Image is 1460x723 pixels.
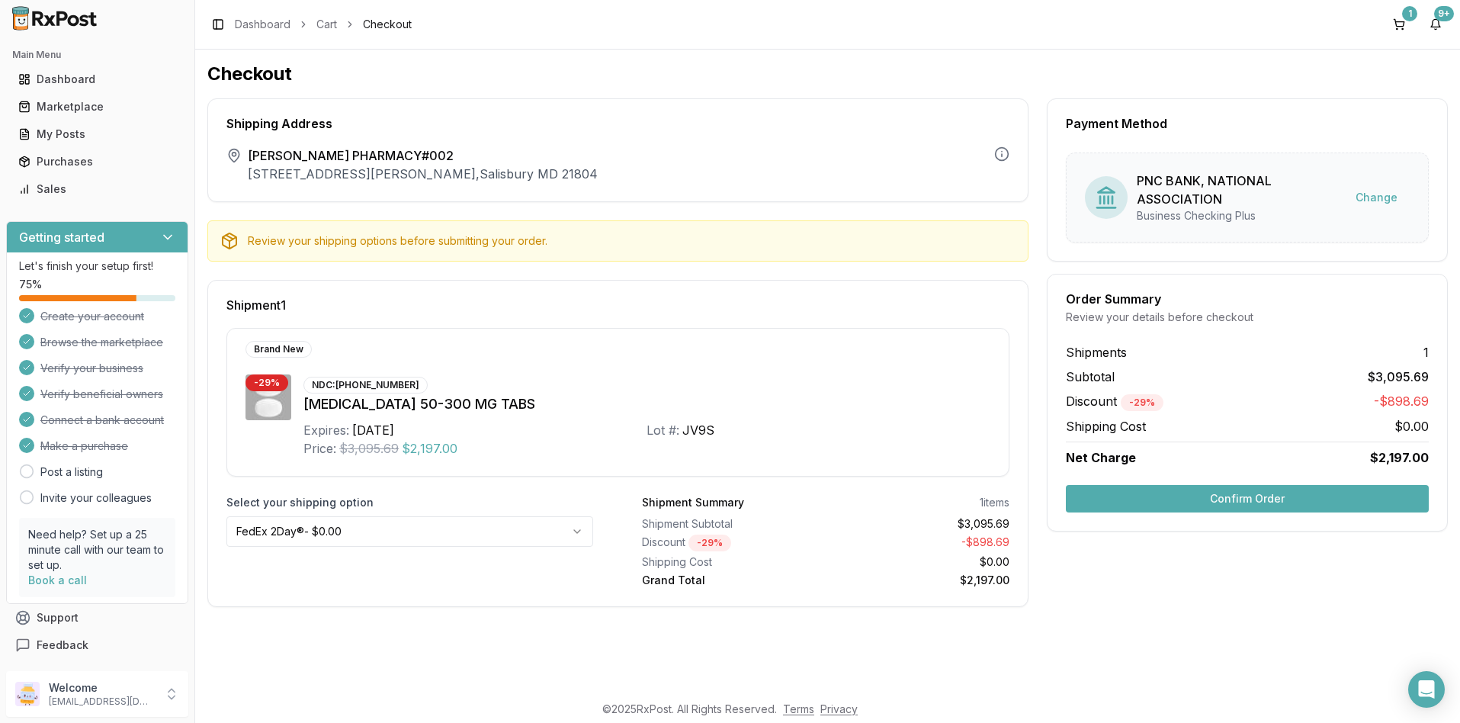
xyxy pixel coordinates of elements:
[49,680,155,696] p: Welcome
[1066,310,1429,325] div: Review your details before checkout
[248,233,1016,249] div: Review your shipping options before submitting your order.
[226,299,286,311] span: Shipment 1
[303,394,990,415] div: [MEDICAL_DATA] 50-300 MG TABS
[18,99,176,114] div: Marketplace
[6,631,188,659] button: Feedback
[18,127,176,142] div: My Posts
[642,495,744,510] div: Shipment Summary
[1374,392,1429,411] span: -$898.69
[339,439,399,458] span: $3,095.69
[226,495,593,510] label: Select your shipping option
[19,228,104,246] h3: Getting started
[19,277,42,292] span: 75 %
[402,439,457,458] span: $2,197.00
[226,117,1009,130] div: Shipping Address
[832,573,1009,588] div: $2,197.00
[682,421,714,439] div: JV9S
[37,638,88,653] span: Feedback
[316,17,337,32] a: Cart
[1121,394,1163,411] div: - 29 %
[688,535,731,551] div: - 29 %
[1066,485,1429,513] button: Confirm Order
[207,62,1448,86] h1: Checkout
[647,421,679,439] div: Lot #:
[1402,6,1417,21] div: 1
[40,361,143,376] span: Verify your business
[1137,208,1343,223] div: Business Checking Plus
[6,177,188,201] button: Sales
[12,120,182,148] a: My Posts
[303,377,428,394] div: NDC: [PHONE_NUMBER]
[40,464,103,480] a: Post a listing
[303,421,349,439] div: Expires:
[1370,448,1429,467] span: $2,197.00
[832,516,1009,532] div: $3,095.69
[642,516,820,532] div: Shipment Subtotal
[980,495,1009,510] div: 1 items
[6,149,188,174] button: Purchases
[235,17,290,32] a: Dashboard
[1066,343,1127,361] span: Shipments
[12,148,182,175] a: Purchases
[6,122,188,146] button: My Posts
[1137,172,1343,208] div: PNC BANK, NATIONAL ASSOCIATION
[642,554,820,570] div: Shipping Cost
[12,66,182,93] a: Dashboard
[303,439,336,458] div: Price:
[642,535,820,551] div: Discount
[18,72,176,87] div: Dashboard
[18,154,176,169] div: Purchases
[1066,368,1115,386] span: Subtotal
[12,49,182,61] h2: Main Menu
[40,413,164,428] span: Connect a bank account
[40,309,144,324] span: Create your account
[6,95,188,119] button: Marketplace
[1066,293,1429,305] div: Order Summary
[49,696,155,708] p: [EMAIL_ADDRESS][DOMAIN_NAME]
[28,527,166,573] p: Need help? Set up a 25 minute call with our team to set up.
[363,17,412,32] span: Checkout
[245,341,312,358] div: Brand New
[820,702,858,715] a: Privacy
[12,93,182,120] a: Marketplace
[1066,394,1163,409] span: Discount
[1387,12,1411,37] button: 1
[1423,343,1429,361] span: 1
[40,335,163,350] span: Browse the marketplace
[248,146,598,165] span: [PERSON_NAME] PHARMACY#002
[783,702,814,715] a: Terms
[6,6,104,31] img: RxPost Logo
[235,17,412,32] nav: breadcrumb
[1394,417,1429,435] span: $0.00
[40,387,163,402] span: Verify beneficial owners
[28,574,87,586] a: Book a call
[1434,6,1454,21] div: 9+
[19,259,175,274] p: Let's finish your setup first!
[12,175,182,203] a: Sales
[1423,12,1448,37] button: 9+
[248,165,598,183] p: [STREET_ADDRESS][PERSON_NAME] , Salisbury MD 21804
[832,535,1009,551] div: - $898.69
[1066,117,1429,130] div: Payment Method
[15,682,40,706] img: User avatar
[245,374,288,391] div: - 29 %
[6,67,188,92] button: Dashboard
[642,573,820,588] div: Grand Total
[1066,450,1136,465] span: Net Charge
[40,439,128,454] span: Make a purchase
[1343,184,1410,211] button: Change
[1368,368,1429,386] span: $3,095.69
[832,554,1009,570] div: $0.00
[245,374,291,420] img: Dovato 50-300 MG TABS
[18,182,176,197] div: Sales
[1066,417,1146,435] span: Shipping Cost
[1408,671,1445,708] div: Open Intercom Messenger
[40,490,152,506] a: Invite your colleagues
[6,604,188,631] button: Support
[352,421,394,439] div: [DATE]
